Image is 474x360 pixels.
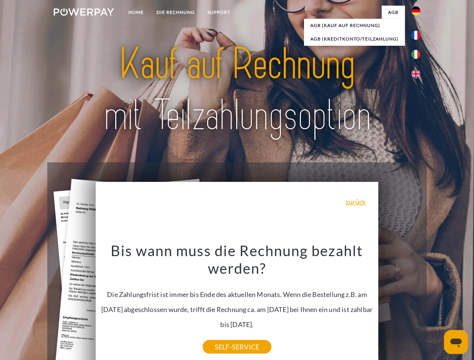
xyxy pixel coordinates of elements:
[346,198,366,205] a: zurück
[411,69,420,78] img: en
[411,6,420,15] img: de
[150,6,201,19] a: DIE RECHNUNG
[122,6,150,19] a: Home
[411,31,420,40] img: fr
[100,241,374,347] div: Die Zahlungsfrist ist immer bis Ende des aktuellen Monats. Wenn die Bestellung z.B. am [DATE] abg...
[100,241,374,277] h3: Bis wann muss die Rechnung bezahlt werden?
[54,8,114,16] img: logo-powerpay-white.svg
[444,330,468,354] iframe: Schaltfläche zum Öffnen des Messaging-Fensters
[304,32,405,46] a: AGB (Kreditkonto/Teilzahlung)
[382,6,405,19] a: agb
[304,19,405,32] a: AGB (Kauf auf Rechnung)
[201,6,237,19] a: SUPPORT
[72,36,402,144] img: title-powerpay_de.svg
[203,340,271,354] a: SELF-SERVICE
[411,50,420,59] img: it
